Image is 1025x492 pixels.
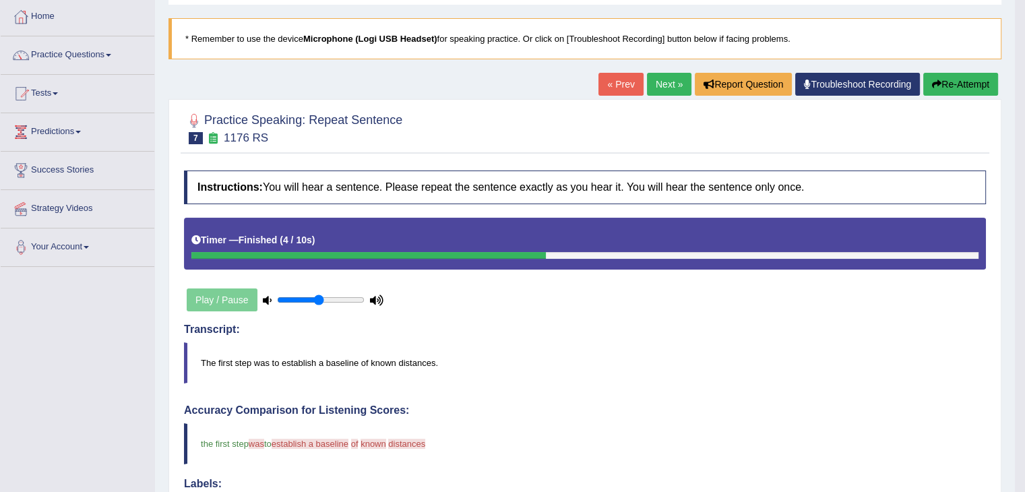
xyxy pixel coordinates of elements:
h4: Labels: [184,478,986,490]
a: Your Account [1,228,154,262]
a: Strategy Videos [1,190,154,224]
blockquote: * Remember to use the device for speaking practice. Or click on [Troubleshoot Recording] button b... [168,18,1001,59]
b: ( [280,235,283,245]
span: of [351,439,359,449]
button: Report Question [695,73,792,96]
h5: Timer — [191,235,315,245]
a: Tests [1,75,154,109]
b: Instructions: [197,181,263,193]
span: distances [388,439,425,449]
span: known [361,439,386,449]
a: Next » [647,73,691,96]
h4: Accuracy Comparison for Listening Scores: [184,404,986,417]
a: Predictions [1,113,154,147]
b: Microphone (Logi USB Headset) [303,34,437,44]
h2: Practice Speaking: Repeat Sentence [184,111,402,144]
h4: You will hear a sentence. Please repeat the sentence exactly as you hear it. You will hear the se... [184,171,986,204]
a: Troubleshoot Recording [795,73,920,96]
h4: Transcript: [184,324,986,336]
b: 4 / 10s [283,235,312,245]
small: 1176 RS [224,131,268,144]
b: ) [312,235,315,245]
span: was [249,439,264,449]
span: the first step [201,439,249,449]
span: to [264,439,272,449]
span: 7 [189,132,203,144]
button: Re-Attempt [923,73,998,96]
a: « Prev [598,73,643,96]
blockquote: The first step was to establish a baseline of known distances. [184,342,986,383]
a: Success Stories [1,152,154,185]
span: establish a baseline [272,439,348,449]
a: Practice Questions [1,36,154,70]
b: Finished [239,235,278,245]
small: Exam occurring question [206,132,220,145]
